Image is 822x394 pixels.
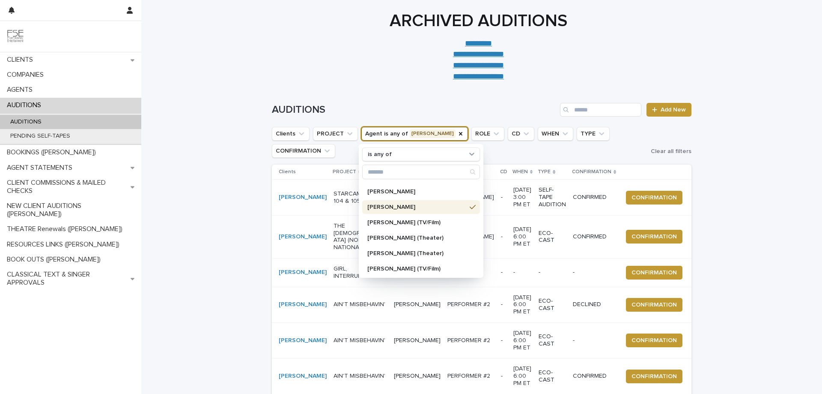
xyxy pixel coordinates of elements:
[272,144,335,158] button: CONFIRMATION
[313,127,358,141] button: PROJECT
[269,11,688,31] h1: ARCHIVED AUDITIONS
[513,186,532,208] p: [DATE] 3:00 PM ET
[367,220,466,226] p: [PERSON_NAME] (TV/Film)
[394,301,441,308] p: [PERSON_NAME]
[447,299,492,308] p: PERFORMER #2
[334,337,387,344] p: AIN'T MISBEHAVIN'
[279,233,327,241] a: [PERSON_NAME]
[367,189,466,195] p: [PERSON_NAME]
[3,179,131,195] p: CLIENT COMMISSIONS & MAILED CHECKS
[279,301,327,308] a: [PERSON_NAME]
[539,186,566,208] p: SELF-TAPE AUDITION
[272,104,557,116] h1: AUDITIONS
[513,365,532,387] p: [DATE] 6:00 PM ET
[447,371,492,380] p: PERFORMER #2
[3,241,126,249] p: RESOURCES LINKS ([PERSON_NAME])
[573,194,615,201] p: CONFIRMED
[272,287,696,322] tr: [PERSON_NAME] AIN'T MISBEHAVIN'[PERSON_NAME]PERFORMER #2PERFORMER #2 -[DATE] 6:00 PM ETECO-CASTDE...
[279,373,327,380] a: [PERSON_NAME]
[333,167,356,177] p: PROJECT
[626,370,682,383] button: CONFIRMATION
[577,127,610,141] button: TYPE
[560,103,641,117] div: Search
[631,193,677,202] span: CONFIRMATION
[539,369,566,384] p: ECO-CAST
[367,204,466,210] p: [PERSON_NAME]
[3,71,51,79] p: COMPANIES
[334,190,387,205] p: STARCAMS, Eps. 104 & 105
[539,333,566,348] p: ECO-CAST
[3,164,79,172] p: AGENT STATEMENTS
[394,373,441,380] p: [PERSON_NAME]
[368,151,392,158] p: is any of
[573,373,615,380] p: CONFIRMED
[3,148,103,156] p: BOOKINGS ([PERSON_NAME])
[334,223,387,251] p: THE [DEMOGRAPHIC_DATA] (NON-UNION NATIONAL TOUR)
[447,335,492,344] p: PERFORMER #2
[272,358,696,394] tr: [PERSON_NAME] AIN'T MISBEHAVIN'[PERSON_NAME]PERFORMER #2PERFORMER #2 -[DATE] 6:00 PM ETECO-CASTCO...
[334,265,387,280] p: GIRL, INTERRUPTED
[279,167,296,177] p: Clients
[631,372,677,381] span: CONFIRMATION
[573,337,615,344] p: -
[538,167,551,177] p: TYPE
[367,266,466,272] p: [PERSON_NAME] (TV/Film)
[471,127,504,141] button: ROLE
[661,107,686,113] span: Add New
[3,101,48,109] p: AUDITIONS
[512,167,528,177] p: WHEN
[3,118,48,126] p: AUDITIONS
[501,233,506,241] p: -
[631,232,677,241] span: CONFIRMATION
[631,268,677,277] span: CONFIRMATION
[3,202,141,218] p: NEW CLIENT AUDITIONS ([PERSON_NAME])
[513,269,532,276] p: -
[631,301,677,309] span: CONFIRMATION
[573,301,615,308] p: DECLINED
[362,165,480,179] div: Search
[363,165,479,179] input: Search
[272,127,310,141] button: Clients
[626,334,682,347] button: CONFIRMATION
[508,127,534,141] button: CD
[626,191,682,205] button: CONFIRMATION
[501,194,506,201] p: -
[367,235,466,241] p: [PERSON_NAME] (Theater)
[626,266,682,280] button: CONFIRMATION
[501,301,506,308] p: -
[539,298,566,312] p: ECO-CAST
[573,269,615,276] p: -
[513,294,532,316] p: [DATE] 6:00 PM ET
[501,269,506,276] p: -
[361,127,468,141] button: Agent
[646,103,691,117] a: Add New
[3,86,39,94] p: AGENTS
[334,373,387,380] p: AIN'T MISBEHAVIN'
[3,225,129,233] p: THEATRE Renewals ([PERSON_NAME])
[572,167,611,177] p: CONFIRMATION
[539,269,566,276] p: -
[3,256,107,264] p: BOOK OUTS ([PERSON_NAME])
[279,337,327,344] a: [PERSON_NAME]
[394,337,441,344] p: [PERSON_NAME]
[334,301,387,308] p: AIN'T MISBEHAVIN'
[501,373,506,380] p: -
[272,215,696,258] tr: [PERSON_NAME] THE [DEMOGRAPHIC_DATA] (NON-UNION NATIONAL TOUR)[PERSON_NAME][PERSON_NAME][PERSON_N...
[279,194,327,201] a: [PERSON_NAME]
[3,132,77,140] p: PENDING SELF-TAPES
[513,226,532,247] p: [DATE] 6:00 PM ET
[272,180,696,215] tr: [PERSON_NAME] STARCAMS, Eps. 104 & 105[PERSON_NAME][PERSON_NAME][PERSON_NAME] -[DATE] 3:00 PM ETS...
[272,322,696,358] tr: [PERSON_NAME] AIN'T MISBEHAVIN'[PERSON_NAME]PERFORMER #2PERFORMER #2 -[DATE] 6:00 PM ETECO-CAST-C...
[7,28,24,45] img: 9JgRvJ3ETPGCJDhvPVA5
[272,258,696,287] tr: [PERSON_NAME] GIRL, INTERRUPTED[PERSON_NAME]-- ----CONFIRMATION
[573,233,615,241] p: CONFIRMED
[500,167,507,177] p: CD
[631,336,677,345] span: CONFIRMATION
[539,230,566,244] p: ECO-CAST
[367,250,466,256] p: [PERSON_NAME] (Theater)
[538,127,573,141] button: WHEN
[626,298,682,312] button: CONFIRMATION
[3,271,131,287] p: CLASSICAL TEXT & SINGER APPROVALS
[513,330,532,351] p: [DATE] 6:00 PM ET
[647,145,691,158] button: Clear all filters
